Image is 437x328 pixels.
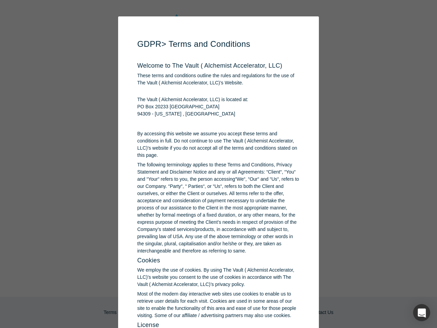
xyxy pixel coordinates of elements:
[137,72,300,86] p: These terms and conditions outline the rules and regulations for the use of The Vault ( Alchemist...
[137,62,300,70] h3: Welcome to The Vault ( Alchemist Accelerator, LLC)
[137,103,300,118] address: PO Box 20233 [GEOGRAPHIC_DATA] 94309 - [US_STATE] , [GEOGRAPHIC_DATA]
[137,257,300,264] h3: Cookies
[137,38,300,50] h1: GDPR > Terms and Conditions
[137,96,300,103] span: The Vault ( Alchemist Accelerator, LLC) is located at:
[137,290,300,319] p: Most of the modern day interactive web sites use cookies to enable us to retrieve user details fo...
[137,130,300,159] p: By accessing this website we assume you accept these terms and conditions in full. Do not continu...
[137,266,300,288] p: We employ the use of cookies. By using The Vault ( Alchemist Accelerator, LLC)’s website you cons...
[137,161,300,255] p: The following terminology applies to these Terms and Conditions, Privacy Statement and Disclaimer...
